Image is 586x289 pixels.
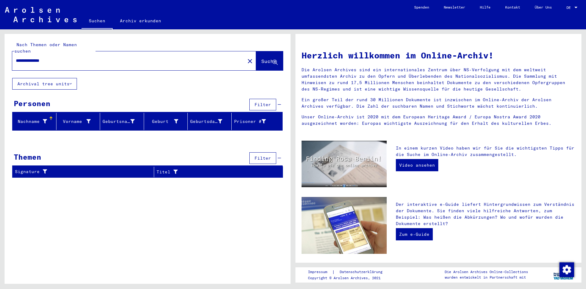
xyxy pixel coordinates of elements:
p: Der interaktive e-Guide liefert Hintergrundwissen zum Verständnis der Dokumente. Sie finden viele... [396,201,575,227]
div: Signature [15,169,146,175]
p: In einem kurzen Video haben wir für Sie die wichtigsten Tipps für die Suche im Online-Archiv zusa... [396,145,575,158]
div: Personen [14,98,50,109]
a: Suchen [81,13,113,29]
div: Titel [157,169,268,175]
div: Themen [14,151,41,162]
a: Zum e-Guide [396,228,433,240]
h1: Herzlich willkommen im Online-Archiv! [302,49,575,62]
span: Filter [255,155,271,161]
mat-icon: close [246,57,254,65]
div: Prisoner # [234,118,266,125]
div: Geburt‏ [146,117,188,126]
p: Copyright © Arolsen Archives, 2021 [308,275,390,281]
img: yv_logo.png [552,267,575,282]
a: Archiv erkunden [113,13,168,28]
div: Geburtsdatum [190,118,222,125]
a: Datenschutzerklärung [335,269,390,275]
button: Suche [256,51,283,70]
div: Geburtsdatum [190,117,231,126]
div: Nachname [15,117,56,126]
mat-header-cell: Vorname [56,113,100,130]
mat-header-cell: Geburt‏ [144,113,188,130]
div: | [308,269,390,275]
img: Zustimmung ändern [559,262,574,277]
button: Archival tree units [12,78,77,90]
mat-header-cell: Geburtsname [100,113,144,130]
a: Impressum [308,269,332,275]
div: Nachname [15,118,47,125]
p: Die Arolsen Archives sind ein internationales Zentrum über NS-Verfolgung mit dem weltweit umfasse... [302,67,575,92]
button: Clear [244,55,256,67]
mat-header-cell: Prisoner # [232,113,283,130]
img: eguide.jpg [302,197,387,254]
div: Prisoner # [234,117,275,126]
p: Ein großer Teil der rund 30 Millionen Dokumente ist inzwischen im Online-Archiv der Arolsen Archi... [302,97,575,109]
div: Signature [15,167,154,177]
img: video.jpg [302,141,387,187]
div: Geburtsname [103,117,144,126]
p: wurden entwickelt in Partnerschaft mit [445,275,528,280]
button: Filter [249,152,276,164]
mat-label: Nach Themen oder Namen suchen [14,42,77,54]
div: Geburtsname [103,118,135,125]
img: Arolsen_neg.svg [5,7,77,22]
mat-header-cell: Nachname [13,113,56,130]
mat-header-cell: Geburtsdatum [188,113,232,130]
a: Video ansehen [396,159,438,171]
span: Suche [261,58,277,64]
p: Unser Online-Archiv ist 2020 mit dem European Heritage Award / Europa Nostra Award 2020 ausgezeic... [302,114,575,127]
div: Vorname [59,118,91,125]
span: Filter [255,102,271,107]
p: Die Arolsen Archives Online-Collections [445,269,528,275]
div: Vorname [59,117,100,126]
button: Filter [249,99,276,110]
div: Geburt‏ [146,118,179,125]
span: DE [566,6,573,10]
div: Titel [157,167,275,177]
